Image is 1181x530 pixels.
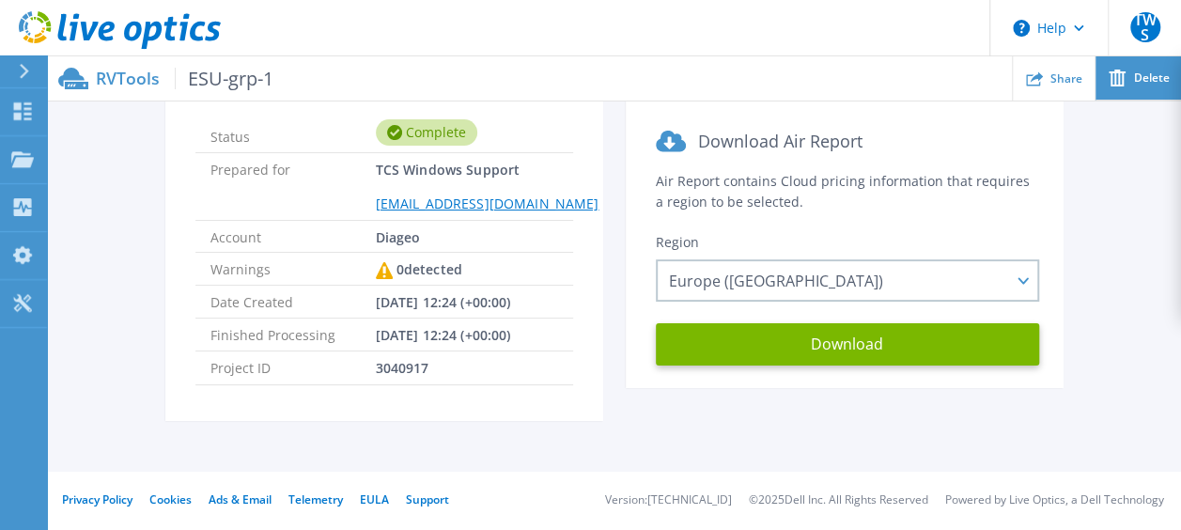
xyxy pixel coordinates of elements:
[1130,12,1160,42] span: TWS
[376,195,599,212] a: [EMAIL_ADDRESS][DOMAIN_NAME]
[376,153,599,219] span: TCS Windows Support
[288,491,343,507] a: Telemetry
[656,323,1039,366] button: Download
[210,253,376,285] span: Warnings
[1133,72,1169,84] span: Delete
[360,491,389,507] a: EULA
[210,221,376,252] span: Account
[1050,73,1082,85] span: Share
[209,491,272,507] a: Ads & Email
[376,286,511,318] span: [DATE] 12:24 (+00:00)
[210,351,376,383] span: Project ID
[210,319,376,351] span: Finished Processing
[376,119,477,146] div: Complete
[62,491,132,507] a: Privacy Policy
[96,68,273,89] p: RVTools
[210,153,376,219] span: Prepared for
[175,68,273,89] span: ESU-grp-1
[656,259,1039,302] div: Europe ([GEOGRAPHIC_DATA])
[656,172,1030,210] span: Air Report contains Cloud pricing information that requires a region to be selected.
[697,130,862,152] span: Download Air Report
[376,253,462,287] div: 0 detected
[376,221,421,252] span: Diageo
[656,233,699,251] span: Region
[376,351,429,383] span: 3040917
[749,494,928,507] li: © 2025 Dell Inc. All Rights Reserved
[149,491,192,507] a: Cookies
[945,494,1164,507] li: Powered by Live Optics, a Dell Technology
[210,286,376,318] span: Date Created
[376,319,511,351] span: [DATE] 12:24 (+00:00)
[406,491,449,507] a: Support
[605,494,732,507] li: Version: [TECHNICAL_ID]
[210,120,376,145] span: Status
